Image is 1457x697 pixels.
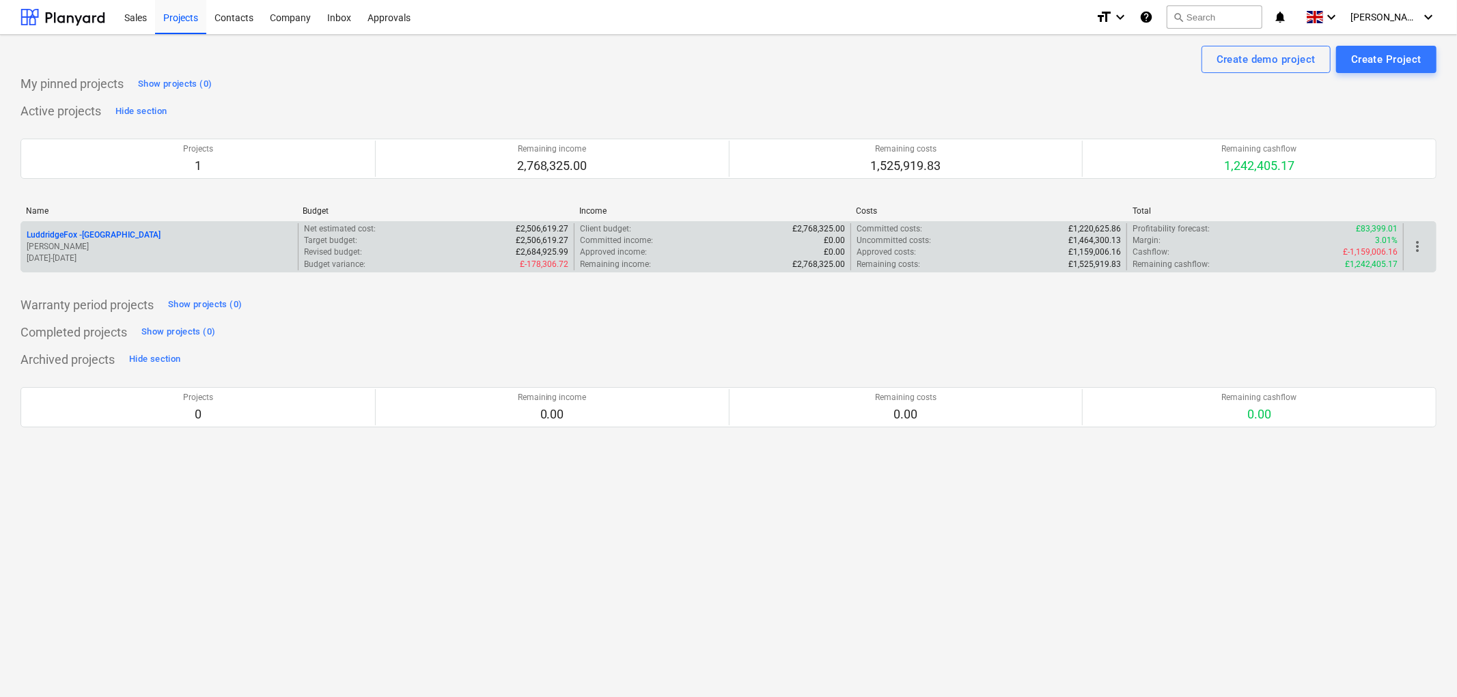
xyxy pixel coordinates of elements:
p: Remaining costs : [857,259,920,270]
p: £0.00 [824,246,845,258]
p: 1,242,405.17 [1222,158,1297,174]
p: Completed projects [20,324,127,341]
p: £83,399.01 [1356,223,1398,235]
div: Costs [856,206,1122,216]
p: £-1,159,006.16 [1343,246,1398,258]
p: £2,506,619.27 [516,223,568,235]
p: Target budget : [304,235,357,246]
div: Create demo project [1217,51,1316,68]
p: £1,159,006.16 [1068,246,1121,258]
button: Search [1167,5,1262,29]
p: Remaining income : [580,259,651,270]
div: Budget [303,206,568,216]
p: Remaining cashflow [1222,392,1297,403]
button: Show projects (0) [138,322,219,343]
p: [PERSON_NAME] [27,241,292,253]
iframe: Chat Widget [1389,631,1457,697]
i: keyboard_arrow_down [1323,9,1340,25]
p: Remaining income [518,392,587,403]
p: Remaining costs [870,143,941,155]
p: £2,768,325.00 [792,223,845,235]
p: £1,525,919.83 [1068,259,1121,270]
p: 0 [183,406,213,423]
div: Hide section [129,352,180,367]
p: 2,768,325.00 [517,158,587,174]
i: notifications [1273,9,1287,25]
p: Projects [183,392,213,403]
p: Net estimated cost : [304,223,376,235]
p: £2,684,925.99 [516,246,568,258]
p: £1,242,405.17 [1345,259,1398,270]
span: more_vert [1409,238,1426,255]
p: 1 [183,158,213,174]
p: 1,525,919.83 [870,158,941,174]
div: Show projects (0) [168,297,242,313]
button: Create Project [1336,46,1437,73]
button: Create demo project [1202,46,1331,73]
p: [DATE] - [DATE] [27,253,292,264]
p: Client budget : [580,223,631,235]
i: keyboard_arrow_down [1420,9,1437,25]
div: Total [1133,206,1398,216]
p: 0.00 [518,406,587,423]
p: Approved costs : [857,246,916,258]
p: Remaining cashflow [1222,143,1297,155]
span: search [1173,12,1184,23]
p: 0.00 [1222,406,1297,423]
i: Knowledge base [1139,9,1153,25]
div: LuddridgeFox -[GEOGRAPHIC_DATA][PERSON_NAME][DATE]-[DATE] [27,229,292,264]
p: £1,220,625.86 [1068,223,1121,235]
p: Cashflow : [1133,246,1169,258]
p: Approved income : [580,246,647,258]
p: Projects [183,143,213,155]
button: Show projects (0) [135,73,215,95]
p: £0.00 [824,235,845,246]
p: £1,464,300.13 [1068,235,1121,246]
div: Hide section [115,104,167,119]
p: £-178,306.72 [520,259,568,270]
p: Remaining cashflow : [1133,259,1210,270]
p: Warranty period projects [20,297,154,313]
p: Budget variance : [304,259,365,270]
p: Revised budget : [304,246,362,258]
p: Profitability forecast : [1133,223,1210,235]
div: Show projects (0) [141,324,215,340]
p: 0.00 [875,406,936,423]
i: format_size [1096,9,1112,25]
p: Active projects [20,103,101,119]
span: [PERSON_NAME] [1350,12,1419,23]
div: Create Project [1351,51,1421,68]
p: Uncommitted costs : [857,235,931,246]
div: Name [26,206,292,216]
p: Committed costs : [857,223,922,235]
div: Income [579,206,845,216]
p: Margin : [1133,235,1161,246]
i: keyboard_arrow_down [1112,9,1128,25]
p: LuddridgeFox - [GEOGRAPHIC_DATA] [27,229,161,241]
button: Hide section [112,100,170,122]
p: My pinned projects [20,76,124,92]
p: Remaining income [517,143,587,155]
p: £2,506,619.27 [516,235,568,246]
p: Committed income : [580,235,653,246]
p: Remaining costs [875,392,936,403]
p: 3.01% [1375,235,1398,246]
button: Hide section [126,349,184,371]
div: Show projects (0) [138,76,212,92]
p: Archived projects [20,352,115,368]
p: £2,768,325.00 [792,259,845,270]
button: Show projects (0) [165,294,245,316]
